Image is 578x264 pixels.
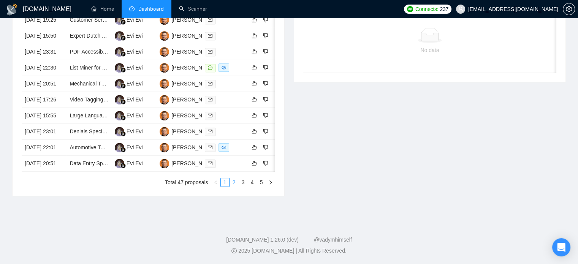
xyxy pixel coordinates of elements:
[458,6,463,12] span: user
[230,178,239,187] li: 2
[70,96,147,103] a: Video Tagging Specialist Needed
[220,178,230,187] li: 1
[67,92,111,108] td: Video Tagging Specialist Needed
[6,3,18,16] img: logo
[248,178,257,187] a: 4
[160,96,215,102] a: IK[PERSON_NAME]
[160,64,215,70] a: IK[PERSON_NAME]
[208,17,212,22] span: mail
[263,49,268,55] span: dislike
[127,95,143,104] div: Evi Evi
[22,44,67,60] td: [DATE] 23:31
[22,92,67,108] td: [DATE] 17:26
[160,47,169,57] img: IK
[208,161,212,166] span: mail
[250,95,259,104] button: like
[160,160,215,166] a: IK[PERSON_NAME]
[67,60,111,76] td: List Miner for Cold Calling
[171,159,215,168] div: [PERSON_NAME]
[252,144,257,150] span: like
[250,159,259,168] button: like
[6,247,572,255] div: 2025 [DOMAIN_NAME] | All Rights Reserved.
[171,79,215,88] div: [PERSON_NAME]
[171,111,215,120] div: [PERSON_NAME]
[208,49,212,54] span: mail
[552,238,570,256] div: Open Intercom Messenger
[226,237,299,243] a: [DOMAIN_NAME] 1.26.0 (dev)
[91,6,114,12] a: homeHome
[160,112,215,118] a: IK[PERSON_NAME]
[67,44,111,60] td: PDF Accessibility Tagging Specialist
[115,159,124,168] img: EE
[252,96,257,103] span: like
[160,79,169,89] img: IK
[261,15,270,24] button: dislike
[160,32,215,38] a: IK[PERSON_NAME]
[22,12,67,28] td: [DATE] 19:25
[263,128,268,134] span: dislike
[115,80,143,86] a: EEEvi Evi
[252,128,257,134] span: like
[250,79,259,88] button: like
[160,80,215,86] a: IK[PERSON_NAME]
[266,178,275,187] li: Next Page
[179,6,207,12] a: searchScanner
[261,111,270,120] button: dislike
[252,160,257,166] span: like
[160,15,169,25] img: IK
[115,160,143,166] a: EEEvi Evi
[208,65,212,70] span: message
[120,83,126,89] img: gigradar-bm.png
[129,6,135,11] span: dashboard
[138,6,164,12] span: Dashboard
[563,3,575,15] button: setting
[120,19,126,25] img: gigradar-bm.png
[22,76,67,92] td: [DATE] 20:51
[263,160,268,166] span: dislike
[263,17,268,23] span: dislike
[127,127,143,136] div: Evi Evi
[120,163,126,168] img: gigradar-bm.png
[127,111,143,120] div: Evi Evi
[171,16,215,24] div: [PERSON_NAME]
[120,51,126,57] img: gigradar-bm.png
[120,131,126,136] img: gigradar-bm.png
[127,79,143,88] div: Evi Evi
[261,143,270,152] button: dislike
[127,16,143,24] div: Evi Evi
[120,67,126,73] img: gigradar-bm.png
[314,237,352,243] a: @vadymhimself
[211,178,220,187] li: Previous Page
[160,143,169,152] img: IK
[252,49,257,55] span: like
[208,113,212,118] span: mail
[67,12,111,28] td: Customer Service - Generalist
[250,47,259,56] button: like
[261,95,270,104] button: dislike
[70,33,229,39] a: Expert Dutch Audio Transcriber & Content Annotator (GARM & IAB)
[266,178,275,187] button: right
[222,65,226,70] span: eye
[407,6,413,12] img: upwork-logo.png
[563,6,575,12] a: setting
[252,33,257,39] span: like
[239,178,248,187] li: 3
[160,16,215,22] a: IK[PERSON_NAME]
[250,143,259,152] button: like
[171,63,215,72] div: [PERSON_NAME]
[70,128,165,134] a: Denials Specialist- Home health agency.
[160,111,169,120] img: IK
[67,140,111,156] td: Automotive Technical Support Specialist
[22,140,67,156] td: [DATE] 22:01
[231,248,237,253] span: copyright
[257,178,266,187] a: 5
[160,48,215,54] a: IK[PERSON_NAME]
[22,28,67,44] td: [DATE] 15:50
[115,144,143,150] a: EEEvi Evi
[239,178,247,187] a: 3
[70,65,130,71] a: List Miner for Cold Calling
[263,33,268,39] span: dislike
[22,60,67,76] td: [DATE] 22:30
[222,145,226,150] span: eye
